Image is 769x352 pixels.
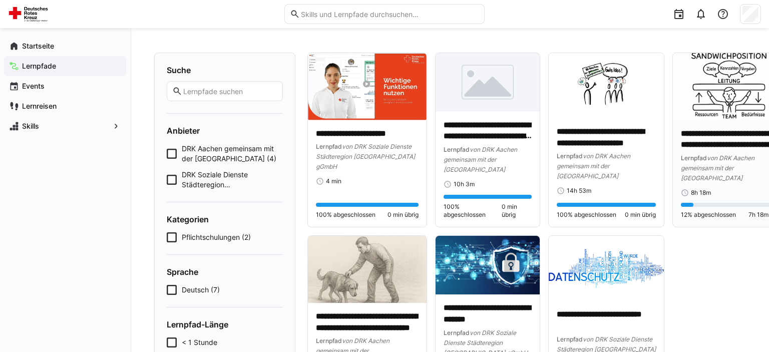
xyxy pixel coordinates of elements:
input: Skills und Lernpfade durchsuchen… [300,10,479,19]
span: 0 min übrig [502,203,532,219]
span: DRK Aachen gemeinsam mit der [GEOGRAPHIC_DATA] (4) [182,144,283,164]
span: < 1 Stunde [182,337,217,347]
span: 10h 3m [454,180,475,188]
span: Pflichtschulungen (2) [182,232,251,242]
span: 100% abgeschlossen [557,211,616,219]
h4: Kategorien [167,214,283,224]
span: Deutsch (7) [182,285,220,295]
img: image [308,53,427,120]
span: Lernpfad [316,143,342,150]
h4: Lernpfad-Länge [167,319,283,329]
img: image [549,53,664,118]
span: DRK Soziale Dienste Städteregion [GEOGRAPHIC_DATA] gGmbH (3) [182,170,283,190]
span: 4 min [326,177,341,185]
span: 12% abgeschlossen [681,211,736,219]
img: image [549,236,664,301]
span: von DRK Aachen gemeinsam mit der [GEOGRAPHIC_DATA] [444,146,517,173]
span: Lernpfad [557,152,583,160]
img: image [308,236,427,303]
span: 100% abgeschlossen [316,211,375,219]
img: image [436,236,539,294]
span: 0 min übrig [625,211,656,219]
h4: Sprache [167,267,283,277]
span: Lernpfad [316,337,342,344]
span: 14h 53m [567,187,591,195]
h4: Anbieter [167,126,283,136]
span: von DRK Soziale Dienste Städteregion [GEOGRAPHIC_DATA] gGmbH [316,143,415,170]
span: von DRK Aachen gemeinsam mit der [GEOGRAPHIC_DATA] [557,152,630,180]
span: 100% abgeschlossen [444,203,501,219]
img: image [436,53,539,112]
span: 8h 18m [691,189,711,197]
h4: Suche [167,65,283,75]
span: von DRK Aachen gemeinsam mit der [GEOGRAPHIC_DATA] [681,154,754,182]
span: Lernpfad [444,329,470,336]
input: Lernpfade suchen [182,87,277,96]
span: Lernpfad [681,154,707,162]
span: Lernpfad [444,146,470,153]
span: 0 min übrig [388,211,419,219]
span: Lernpfad [557,335,583,343]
